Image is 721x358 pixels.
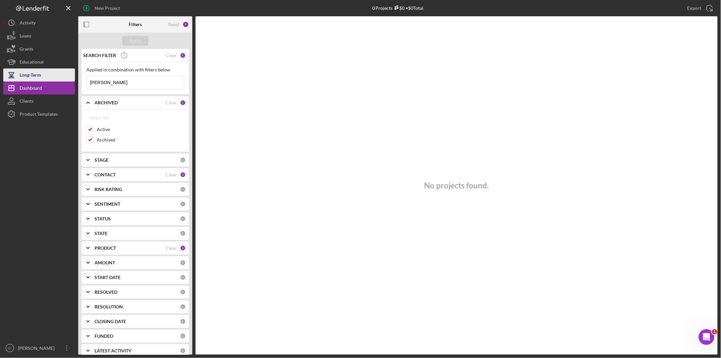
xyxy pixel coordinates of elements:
[180,231,186,236] div: 0
[180,216,186,222] div: 0
[95,246,116,251] b: PRODUCT
[180,304,186,310] div: 0
[180,275,186,280] div: 0
[168,22,179,27] div: Reset
[95,100,118,105] b: ARCHIVED
[95,304,123,309] b: RESOLUTION
[166,53,177,58] div: Clear
[95,275,121,280] b: START DATE
[20,82,42,96] div: Dashboard
[20,42,33,57] div: Grants
[129,36,141,46] div: Apply
[712,329,717,335] span: 1
[3,95,75,108] button: Clients
[86,67,184,72] div: Applied in combination with filters below
[3,42,75,55] button: Grants
[180,319,186,324] div: 0
[166,246,177,251] div: Clear
[3,29,75,42] button: Loans
[97,126,184,133] label: Active
[3,108,75,121] button: Product Templates
[95,2,120,15] div: New Project
[20,95,34,109] div: Clients
[95,172,116,177] b: CONTACT
[180,289,186,295] div: 0
[180,100,186,106] div: 2
[20,108,58,122] div: Product Templates
[183,21,189,28] div: 9
[424,181,489,190] h3: No projects found.
[95,231,108,236] b: STATE
[180,157,186,163] div: 0
[95,187,122,192] b: RISK RATING
[687,2,701,15] div: Export
[699,329,714,345] iframe: Intercom live chat
[95,157,109,163] b: STAGE
[393,5,405,11] div: $0
[3,342,75,355] button: SC[PERSON_NAME]
[3,55,75,68] button: Educational
[95,260,115,265] b: AMOUNT
[95,290,117,295] b: RESOLVED
[122,36,148,46] button: Apply
[129,22,142,27] b: Filters
[372,5,424,11] div: 0 Projects • $0 Total
[95,334,113,339] b: FUNDED
[180,333,186,339] div: 0
[681,2,718,15] button: Export
[95,319,126,324] b: CLOSING DATE
[166,172,177,177] div: Clear
[180,186,186,192] div: 0
[3,68,75,82] button: Long-Term
[180,201,186,207] div: 0
[95,201,120,207] b: SENTIMENT
[180,172,186,178] div: 3
[180,52,186,58] div: 1
[20,29,31,44] div: Loans
[90,111,109,124] div: Select All
[95,216,111,221] b: STATUS
[180,348,186,354] div: 0
[20,55,44,70] div: Educational
[16,342,59,356] div: [PERSON_NAME]
[7,347,12,350] text: SC
[86,111,112,124] button: Select All
[97,137,184,143] label: Archived
[20,68,41,83] div: Long-Term
[95,348,131,353] b: LATEST ACTIVITY
[166,100,177,105] div: Clear
[180,245,186,251] div: 3
[180,260,186,266] div: 0
[83,53,116,58] b: SEARCH FILTER
[20,16,36,31] div: Activity
[3,82,75,95] button: Dashboard
[3,16,75,29] button: Activity
[78,2,126,15] button: New Project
